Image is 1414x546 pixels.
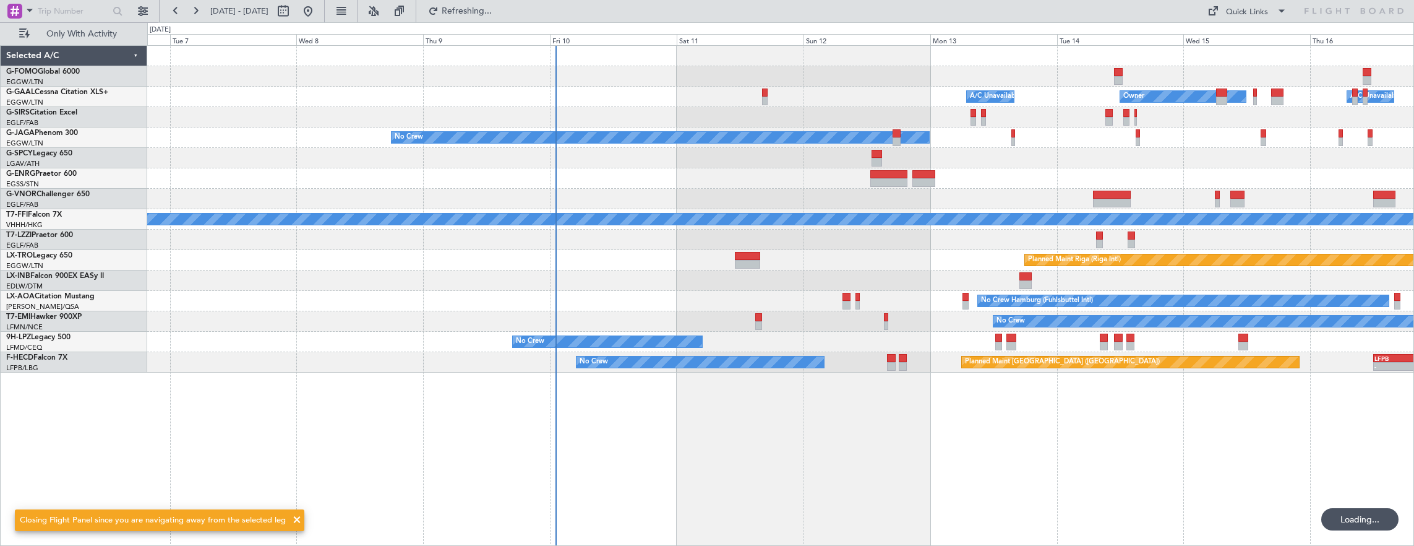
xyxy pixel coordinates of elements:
div: - [1374,363,1405,370]
span: G-FOMO [6,68,38,76]
span: 9H-LPZ [6,334,31,341]
span: G-SPCY [6,150,33,157]
a: EGLF/FAB [6,241,38,250]
span: LX-AOA [6,293,35,300]
div: LFPB [1374,355,1405,362]
a: F-HECDFalcon 7X [6,354,67,362]
a: EGSS/STN [6,180,39,189]
a: G-GAALCessna Citation XLS+ [6,89,108,96]
span: T7-EMI [6,313,30,321]
input: Trip Number [38,2,109,20]
div: Thu 9 [423,34,550,45]
div: Wed 8 [296,34,423,45]
div: No Crew [395,128,423,147]
a: EDLW/DTM [6,282,43,291]
a: G-SIRSCitation Excel [6,109,77,116]
a: G-JAGAPhenom 300 [6,129,78,137]
span: Only With Activity [32,30,131,38]
div: Wed 15 [1183,34,1310,45]
div: No Crew [996,312,1025,331]
span: LX-TRO [6,252,33,259]
span: G-JAGA [6,129,35,137]
a: EGGW/LTN [6,139,43,148]
div: A/C Unavailable [1350,87,1402,106]
a: G-SPCYLegacy 650 [6,150,72,157]
div: Sat 11 [677,34,803,45]
span: F-HECD [6,354,33,362]
div: Planned Maint [GEOGRAPHIC_DATA] ([GEOGRAPHIC_DATA]) [965,353,1160,371]
span: T7-LZZI [6,232,32,239]
div: No Crew [580,353,608,371]
a: LFPB/LBG [6,363,38,373]
a: 9H-LPZLegacy 500 [6,334,71,341]
span: [DATE] - [DATE] [210,6,268,17]
div: Owner [1123,87,1144,106]
a: EGLF/FAB [6,118,38,128]
a: EGGW/LTN [6,261,43,271]
a: LX-AOACitation Mustang [6,293,95,300]
a: G-VNORChallenger 650 [6,191,90,198]
a: LFMN/NCE [6,323,43,332]
span: G-VNOR [6,191,36,198]
span: G-ENRG [6,170,35,178]
div: No Crew [516,332,544,351]
a: EGGW/LTN [6,77,43,87]
a: T7-FFIFalcon 7X [6,211,62,219]
div: Sun 12 [803,34,930,45]
a: G-FOMOGlobal 6000 [6,68,80,76]
div: Tue 7 [170,34,297,45]
a: EGLF/FAB [6,200,38,209]
div: Fri 10 [550,34,677,45]
span: LX-INB [6,272,30,280]
a: LFMD/CEQ [6,343,42,352]
a: LX-INBFalcon 900EX EASy II [6,272,104,280]
a: LX-TROLegacy 650 [6,252,72,259]
a: EGGW/LTN [6,98,43,107]
a: [PERSON_NAME]/QSA [6,302,79,311]
span: T7-FFI [6,211,28,219]
div: Planned Maint Riga (Riga Intl) [1028,251,1121,269]
div: Quick Links [1226,6,1268,19]
a: VHHH/HKG [6,220,43,230]
div: A/C Unavailable [970,87,1021,106]
span: Refreshing... [441,7,493,15]
div: Loading... [1321,508,1399,531]
a: G-ENRGPraetor 600 [6,170,77,178]
button: Refreshing... [422,1,497,21]
div: Closing Flight Panel since you are navigating away from the selected leg [20,514,286,527]
span: G-GAAL [6,89,35,96]
div: [DATE] [150,25,171,35]
button: Quick Links [1201,1,1293,21]
a: T7-LZZIPraetor 600 [6,232,73,239]
div: No Crew Hamburg (Fuhlsbuttel Intl) [981,292,1093,310]
div: Tue 14 [1057,34,1184,45]
a: LGAV/ATH [6,159,40,168]
span: G-SIRS [6,109,30,116]
button: Only With Activity [14,24,134,44]
a: T7-EMIHawker 900XP [6,313,82,321]
div: Mon 13 [930,34,1057,45]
